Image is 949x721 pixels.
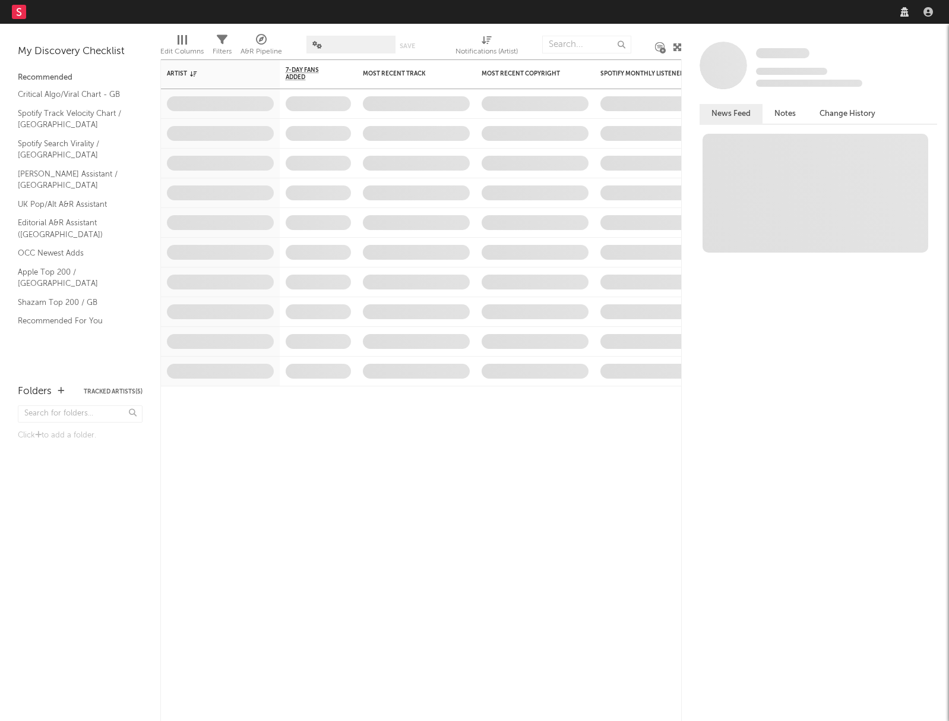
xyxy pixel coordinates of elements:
[18,71,143,85] div: Recommended
[542,36,631,53] input: Search...
[756,68,827,75] span: Tracking Since: [DATE]
[18,198,131,211] a: UK Pop/Alt A&R Assistant
[756,48,809,59] a: Some Artist
[455,45,518,59] div: Notifications (Artist)
[756,48,809,58] span: Some Artist
[167,70,256,77] div: Artist
[18,405,143,423] input: Search for folders...
[18,137,131,162] a: Spotify Search Virality / [GEOGRAPHIC_DATA]
[18,168,131,192] a: [PERSON_NAME] Assistant / [GEOGRAPHIC_DATA]
[213,45,232,59] div: Filters
[241,45,282,59] div: A&R Pipeline
[808,104,887,124] button: Change History
[455,30,518,64] div: Notifications (Artist)
[18,385,52,399] div: Folders
[18,88,131,101] a: Critical Algo/Viral Chart - GB
[763,104,808,124] button: Notes
[84,389,143,395] button: Tracked Artists(5)
[213,30,232,64] div: Filters
[363,70,452,77] div: Most Recent Track
[160,45,204,59] div: Edit Columns
[400,43,415,49] button: Save
[18,247,131,260] a: OCC Newest Adds
[600,70,689,77] div: Spotify Monthly Listeners
[18,45,143,59] div: My Discovery Checklist
[482,70,571,77] div: Most Recent Copyright
[18,314,131,328] a: Recommended For You
[756,80,862,87] span: 0 fans last week
[18,429,143,443] div: Click to add a folder.
[286,67,333,81] span: 7-Day Fans Added
[18,107,131,131] a: Spotify Track Velocity Chart / [GEOGRAPHIC_DATA]
[700,104,763,124] button: News Feed
[18,296,131,309] a: Shazam Top 200 / GB
[18,216,131,241] a: Editorial A&R Assistant ([GEOGRAPHIC_DATA])
[160,30,204,64] div: Edit Columns
[18,266,131,290] a: Apple Top 200 / [GEOGRAPHIC_DATA]
[241,30,282,64] div: A&R Pipeline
